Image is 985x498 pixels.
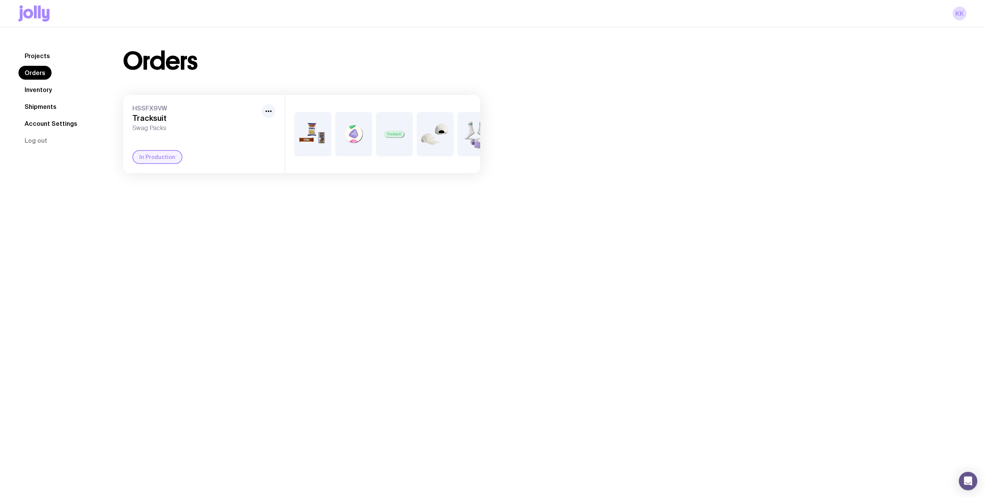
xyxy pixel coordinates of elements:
[18,117,83,130] a: Account Settings
[132,124,259,132] span: Swag Packs
[132,104,259,112] span: HSSFX9VW
[123,49,197,74] h1: Orders
[18,134,53,147] button: Log out
[18,83,58,97] a: Inventory
[18,66,52,80] a: Orders
[18,100,63,114] a: Shipments
[132,114,259,123] h3: Tracksuit
[953,7,967,20] a: KK
[959,472,977,490] div: Open Intercom Messenger
[18,49,56,63] a: Projects
[132,150,182,164] div: In Production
